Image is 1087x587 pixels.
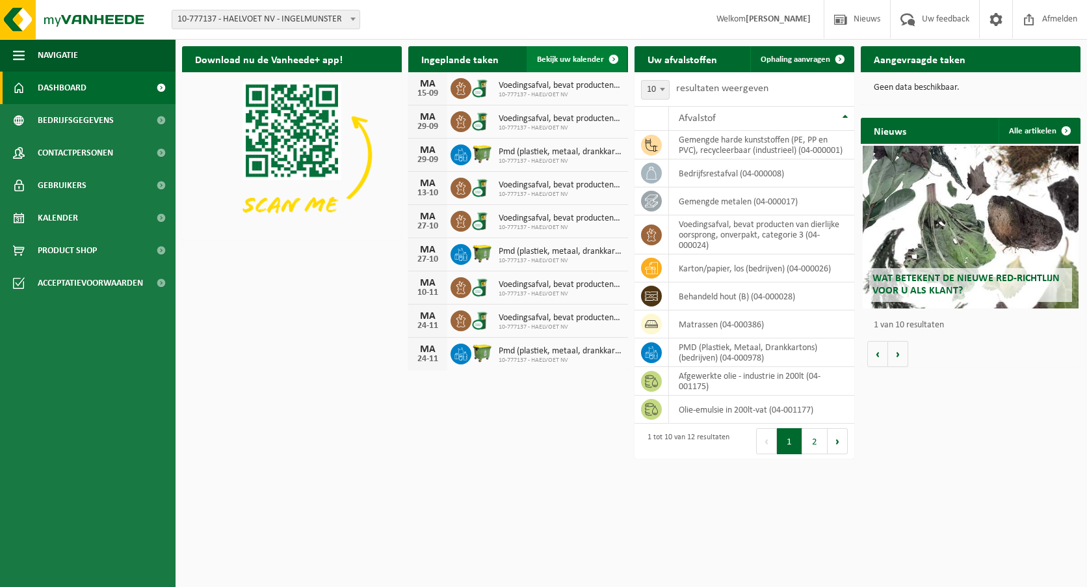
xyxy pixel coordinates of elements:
[471,308,493,331] img: WB-0140-CU
[874,321,1074,330] p: 1 van 10 resultaten
[499,280,622,290] span: Voedingsafval, bevat producten van dierlijke oorsprong, onverpakt, categorie 3
[415,189,441,198] div: 13-10
[415,278,441,288] div: MA
[499,124,622,132] span: 10-777137 - HAELVOET NV
[499,91,622,99] span: 10-777137 - HAELVOET NV
[669,215,854,254] td: voedingsafval, bevat producten van dierlijke oorsprong, onverpakt, categorie 3 (04-000024)
[471,109,493,131] img: WB-0140-CU
[38,104,114,137] span: Bedrijfsgegevens
[38,202,78,234] span: Kalender
[415,79,441,89] div: MA
[499,323,622,331] span: 10-777137 - HAELVOET NV
[499,257,622,265] span: 10-777137 - HAELVOET NV
[641,80,670,100] span: 10
[750,46,853,72] a: Ophaling aanvragen
[471,176,493,198] img: WB-0140-CU
[415,355,441,364] div: 24-11
[415,222,441,231] div: 27-10
[38,137,113,169] span: Contactpersonen
[38,72,86,104] span: Dashboard
[38,39,78,72] span: Navigatie
[415,245,441,255] div: MA
[471,342,493,364] img: WB-1100-HPE-GN-50
[999,118,1079,144] a: Alle artikelen
[761,55,830,64] span: Ophaling aanvragen
[499,290,622,298] span: 10-777137 - HAELVOET NV
[499,313,622,323] span: Voedingsafval, bevat producten van dierlijke oorsprong, onverpakt, categorie 3
[415,112,441,122] div: MA
[642,81,669,99] span: 10
[499,180,622,191] span: Voedingsafval, bevat producten van dierlijke oorsprong, onverpakt, categorie 3
[669,367,854,396] td: afgewerkte olie - industrie in 200lt (04-001175)
[679,113,716,124] span: Afvalstof
[641,427,729,456] div: 1 tot 10 van 12 resultaten
[669,254,854,282] td: karton/papier, los (bedrijven) (04-000026)
[38,234,97,267] span: Product Shop
[669,187,854,215] td: gemengde metalen (04-000017)
[499,81,622,91] span: Voedingsafval, bevat producten van dierlijke oorsprong, onverpakt, categorie 3
[415,321,441,331] div: 24-11
[669,338,854,367] td: PMD (Plastiek, Metaal, Drankkartons) (bedrijven) (04-000978)
[828,428,848,454] button: Next
[499,213,622,224] span: Voedingsafval, bevat producten van dierlijke oorsprong, onverpakt, categorie 3
[861,118,919,143] h2: Nieuws
[669,131,854,159] td: gemengde harde kunststoffen (PE, PP en PVC), recycleerbaar (industrieel) (04-000001)
[415,255,441,264] div: 27-10
[888,341,908,367] button: Volgende
[415,145,441,156] div: MA
[471,143,493,165] img: WB-1100-HPE-GN-50
[669,310,854,338] td: matrassen (04-000386)
[38,169,86,202] span: Gebruikers
[415,344,441,355] div: MA
[867,341,888,367] button: Vorige
[746,14,811,24] strong: [PERSON_NAME]
[415,288,441,297] div: 10-11
[499,191,622,198] span: 10-777137 - HAELVOET NV
[499,346,622,357] span: Pmd (plastiek, metaal, drankkartons) (bedrijven)
[863,146,1078,308] a: Wat betekent de nieuwe RED-richtlijn voor u als klant?
[182,72,402,238] img: Download de VHEPlus App
[415,178,441,189] div: MA
[415,212,441,222] div: MA
[635,46,730,72] h2: Uw afvalstoffen
[172,10,360,29] span: 10-777137 - HAELVOET NV - INGELMUNSTER
[38,267,143,299] span: Acceptatievoorwaarden
[471,76,493,98] img: WB-0140-CU
[499,157,622,165] span: 10-777137 - HAELVOET NV
[408,46,512,72] h2: Ingeplande taken
[669,396,854,424] td: olie-emulsie in 200lt-vat (04-001177)
[861,46,978,72] h2: Aangevraagde taken
[499,114,622,124] span: Voedingsafval, bevat producten van dierlijke oorsprong, onverpakt, categorie 3
[874,83,1067,92] p: Geen data beschikbaar.
[499,247,622,257] span: Pmd (plastiek, metaal, drankkartons) (bedrijven)
[415,122,441,131] div: 29-09
[415,89,441,98] div: 15-09
[415,156,441,165] div: 29-09
[777,428,802,454] button: 1
[527,46,627,72] a: Bekijk uw kalender
[499,224,622,232] span: 10-777137 - HAELVOET NV
[872,273,1060,296] span: Wat betekent de nieuwe RED-richtlijn voor u als klant?
[802,428,828,454] button: 2
[471,209,493,231] img: WB-0140-CU
[669,159,854,187] td: bedrijfsrestafval (04-000008)
[676,83,768,94] label: resultaten weergeven
[499,147,622,157] span: Pmd (plastiek, metaal, drankkartons) (bedrijven)
[471,242,493,264] img: WB-1100-HPE-GN-50
[499,357,622,364] span: 10-777137 - HAELVOET NV
[182,46,356,72] h2: Download nu de Vanheede+ app!
[537,55,604,64] span: Bekijk uw kalender
[471,275,493,297] img: WB-0140-CU
[669,282,854,310] td: behandeld hout (B) (04-000028)
[756,428,777,454] button: Previous
[415,311,441,321] div: MA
